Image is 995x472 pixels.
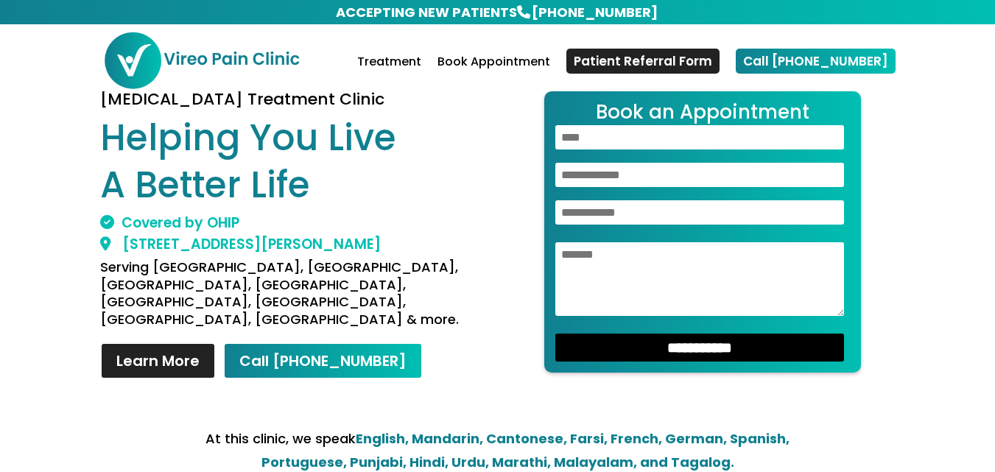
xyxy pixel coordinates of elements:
a: [STREET_ADDRESS][PERSON_NAME] [100,234,381,254]
a: [PHONE_NUMBER] [530,1,659,23]
strong: English, Mandarin, Cantonese, Farsi, French, German, Spanish, Portuguese, Punjabi, Hindi, Urdu, M... [261,429,790,471]
h3: [MEDICAL_DATA] Treatment Clinic [100,91,486,115]
h2: Book an Appointment [555,102,850,125]
a: Book Appointment [437,57,550,91]
form: Contact form [544,91,861,373]
a: Patient Referral Form [566,49,720,74]
img: Vireo Pain Clinic [103,31,300,90]
a: Learn More [100,342,216,379]
a: Call [PHONE_NUMBER] [223,342,423,379]
h2: Covered by OHIP [100,216,486,237]
h4: Serving [GEOGRAPHIC_DATA], [GEOGRAPHIC_DATA], [GEOGRAPHIC_DATA], [GEOGRAPHIC_DATA], [GEOGRAPHIC_D... [100,258,486,335]
a: Call [PHONE_NUMBER] [736,49,896,74]
h1: Helping You Live A Better Life [100,115,486,216]
a: Treatment [357,57,421,91]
